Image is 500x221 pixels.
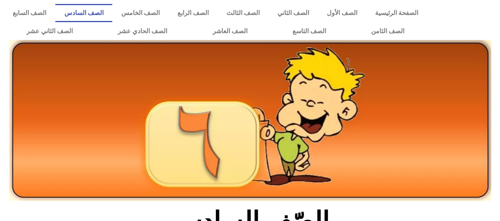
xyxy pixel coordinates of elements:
[168,4,217,22] a: الصف الرابع
[318,4,366,22] a: الصف الأول
[366,4,427,22] a: الصفحة الرئيسية
[270,22,349,40] a: الصف التاسع
[112,4,168,22] a: الصف الخامس
[217,4,268,22] a: الصف الثالث
[4,4,55,22] a: الصف السابع
[268,4,318,22] a: الصف الثاني
[349,22,427,40] a: الصف الثامن
[4,22,95,40] a: الصف الثاني عشر
[55,4,112,22] a: الصف السادس
[190,22,270,40] a: الصف العاشر
[95,22,190,40] a: الصف الحادي عشر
